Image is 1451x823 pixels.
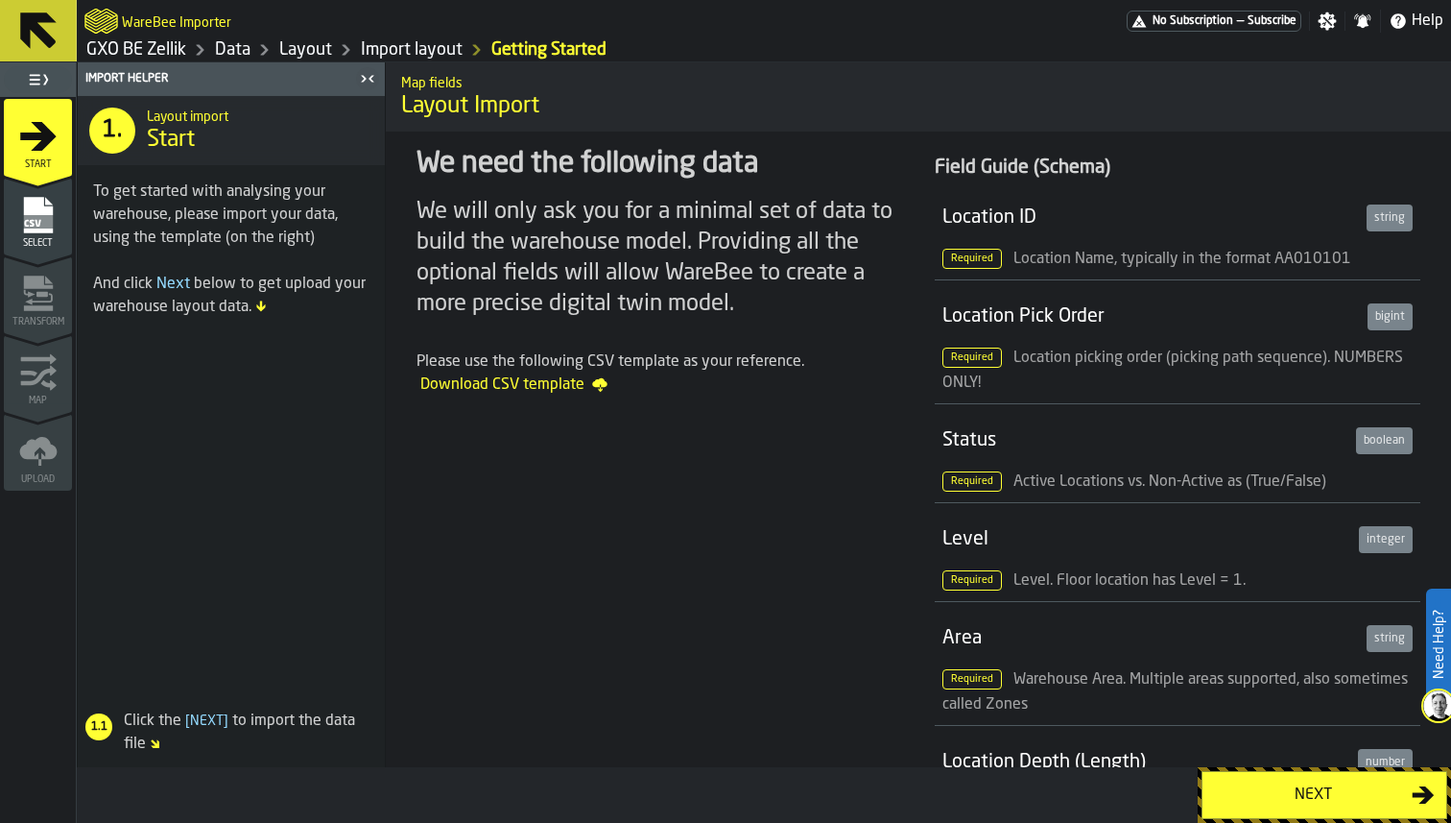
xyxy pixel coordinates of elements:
[420,374,607,397] span: Download CSV template
[122,12,231,31] h2: Sub Title
[935,155,1420,182] div: Field Guide (Schema)
[1237,14,1244,28] span: —
[401,72,1436,91] h2: Sub Title
[4,99,72,176] li: menu Start
[1310,12,1344,31] label: button-toggle-Settings
[491,39,607,61] a: link-to-/wh/i/5fa160b1-7992-442a-9057-4226e3d2ae6d/import/layout
[185,714,190,728] span: [
[942,351,1403,391] span: Location picking order (picking path sequence). NUMBERS ONLY!
[1359,526,1413,553] div: integer
[84,38,764,61] nav: Breadcrumb
[1013,474,1326,490] span: Active Locations vs. Non-Active as (True/False)
[401,91,1436,122] span: Layout Import
[93,181,369,250] div: To get started with analysing your warehouse, please import your data, using the template (on the...
[224,714,228,728] span: ]
[279,39,332,61] a: link-to-/wh/i/5fa160b1-7992-442a-9057-4226e3d2ae6d/designer
[1345,12,1380,31] label: button-toggle-Notifications
[942,303,1360,330] div: Location Pick Order
[86,720,111,734] span: 1.1
[78,62,385,96] header: Import Helper
[4,317,72,327] span: Transform
[181,714,232,728] span: Next
[942,427,1348,454] div: Status
[215,39,250,61] a: link-to-/wh/i/5fa160b1-7992-442a-9057-4226e3d2ae6d/data
[1367,205,1413,231] div: string
[89,108,135,154] div: 1.
[4,256,72,333] li: menu Transform
[147,106,369,125] h2: Sub Title
[1127,11,1301,32] div: Menu Subscription
[4,178,72,254] li: menu Select
[416,197,902,320] div: We will only ask you for a minimal set of data to build the warehouse model. Providing all the op...
[86,39,186,61] a: link-to-/wh/i/5fa160b1-7992-442a-9057-4226e3d2ae6d
[147,125,195,156] span: Start
[78,710,377,756] div: Click the to import the data file
[942,570,1002,591] span: Required
[4,396,72,406] span: Map
[942,205,1359,231] div: Location ID
[942,249,1002,269] span: Required
[942,749,1350,776] div: Location Depth (Length)
[361,39,463,61] a: link-to-/wh/i/5fa160b1-7992-442a-9057-4226e3d2ae6d/import/layout/
[1214,784,1412,807] div: Next
[1356,427,1413,454] div: boolean
[4,159,72,170] span: Start
[4,474,72,485] span: Upload
[416,354,804,370] span: Please use the following CSV template as your reference.
[942,526,1351,553] div: Level
[1367,625,1413,652] div: string
[4,66,72,93] label: button-toggle-Toggle Full Menu
[4,414,72,491] li: menu Upload
[1153,14,1233,28] span: No Subscription
[942,672,1408,713] span: Warehouse Area. Multiple areas supported, also sometimes called Zones
[78,96,385,165] div: title-Start
[1428,591,1449,698] label: Need Help?
[1201,771,1447,819] button: button-Next
[4,238,72,249] span: Select
[84,4,118,38] a: logo-header
[1013,252,1351,267] span: Location Name, typically in the format AA010101
[1013,573,1246,589] span: Level. Floor location has Level = 1.
[156,277,190,292] span: Next
[416,147,902,182] div: We need the following data
[942,472,1002,492] span: Required
[942,348,1002,368] span: Required
[1358,749,1413,776] div: number
[420,374,607,399] a: Download CSV template
[386,62,1451,132] div: title-Layout Import
[1368,303,1413,330] div: bigint
[4,335,72,412] li: menu Map
[942,669,1002,690] span: Required
[1381,10,1451,33] label: button-toggle-Help
[93,273,369,319] div: And click below to get upload your warehouse layout data.
[1248,14,1296,28] span: Subscribe
[942,625,1359,652] div: Area
[354,67,381,90] label: button-toggle-Close me
[1412,10,1443,33] span: Help
[82,72,354,85] div: Import Helper
[1127,11,1301,32] a: link-to-/wh/i/5fa160b1-7992-442a-9057-4226e3d2ae6d/pricing/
